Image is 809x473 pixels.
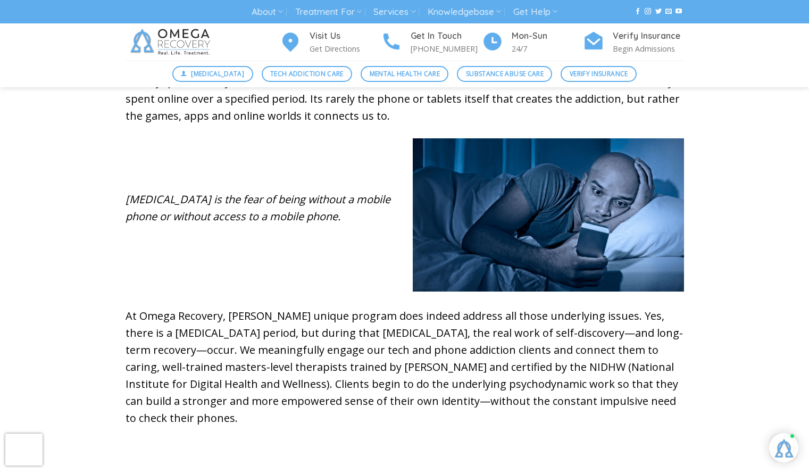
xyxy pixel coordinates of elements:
[513,2,557,22] a: Get Help
[191,69,244,79] span: [MEDICAL_DATA]
[280,29,381,55] a: Visit Us Get Directions
[126,308,684,427] p: At Omega Recovery, [PERSON_NAME] unique program does indeed address all those underlying issues. ...
[512,29,583,43] h4: Mon-Sun
[570,69,628,79] span: Verify Insurance
[645,8,651,15] a: Follow on Instagram
[583,29,684,55] a: Verify Insurance Begin Admissions
[126,23,219,61] img: Omega Recovery
[310,43,381,55] p: Get Directions
[411,43,482,55] p: [PHONE_NUMBER]
[665,8,672,15] a: Send us an email
[613,43,684,55] p: Begin Admissions
[411,29,482,43] h4: Get In Touch
[561,66,637,82] a: Verify Insurance
[655,8,662,15] a: Follow on Twitter
[126,56,684,125] p: Smartphone Addiction or Phone Addiction is a disorder involving compulsive overuse of the mobile ...
[126,192,390,223] em: [MEDICAL_DATA] is the fear of being without a mobile phone or without access to a mobile phone.
[613,29,684,43] h4: Verify Insurance
[381,29,482,55] a: Get In Touch [PHONE_NUMBER]
[370,69,440,79] span: Mental Health Care
[310,29,381,43] h4: Visit Us
[466,69,544,79] span: Substance Abuse Care
[270,69,344,79] span: Tech Addiction Care
[361,66,448,82] a: Mental Health Care
[172,66,253,82] a: [MEDICAL_DATA]
[675,8,682,15] a: Follow on YouTube
[428,2,501,22] a: Knowledgebase
[635,8,641,15] a: Follow on Facebook
[295,2,362,22] a: Treatment For
[252,2,283,22] a: About
[512,43,583,55] p: 24/7
[457,66,552,82] a: Substance Abuse Care
[262,66,353,82] a: Tech Addiction Care
[373,2,415,22] a: Services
